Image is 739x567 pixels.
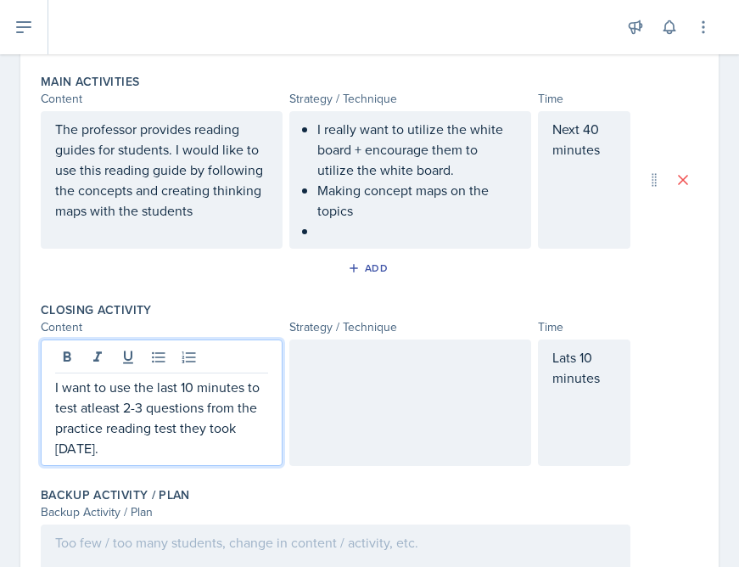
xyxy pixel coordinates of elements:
[317,119,517,180] p: I really want to utilize the white board + encourage them to utilize the white board.
[41,486,190,503] label: Backup Activity / Plan
[538,318,630,336] div: Time
[41,73,139,90] label: Main Activities
[552,347,616,388] p: Lats 10 minutes
[41,301,152,318] label: Closing Activity
[41,318,283,336] div: Content
[41,90,283,108] div: Content
[351,261,388,275] div: Add
[342,255,397,281] button: Add
[289,318,531,336] div: Strategy / Technique
[41,503,630,521] div: Backup Activity / Plan
[552,119,616,160] p: Next 40 minutes
[55,119,268,221] p: The professor provides reading guides for students. I would like to use this reading guide by fol...
[317,180,517,221] p: Making concept maps on the topics
[55,377,268,458] p: I want to use the last 10 minutes to test atleast 2-3 questions from the practice reading test th...
[538,90,630,108] div: Time
[289,90,531,108] div: Strategy / Technique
